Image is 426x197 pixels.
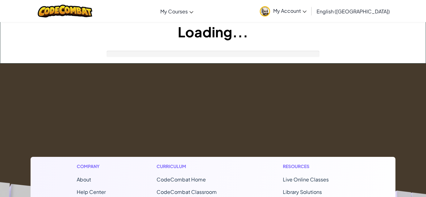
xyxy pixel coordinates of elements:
a: English ([GEOGRAPHIC_DATA]) [313,3,393,20]
span: English ([GEOGRAPHIC_DATA]) [317,8,390,15]
a: Library Solutions [283,189,322,195]
img: avatar [260,6,270,16]
h1: Curriculum [157,163,232,170]
a: My Courses [157,3,196,20]
span: My Courses [160,8,188,15]
a: My Account [257,1,310,21]
span: My Account [273,7,307,14]
a: Live Online Classes [283,176,329,183]
h1: Loading... [0,22,426,41]
a: About [77,176,91,183]
a: Help Center [77,189,106,195]
h1: Company [77,163,106,170]
a: CodeCombat Classroom [157,189,217,195]
h1: Resources [283,163,349,170]
span: CodeCombat Home [157,176,206,183]
img: CodeCombat logo [38,5,92,17]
